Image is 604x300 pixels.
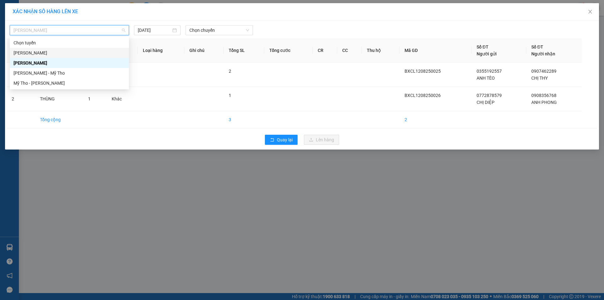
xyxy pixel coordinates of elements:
div: Mỹ Tho - [PERSON_NAME] [14,80,125,87]
th: STT [7,38,35,63]
div: ANH PHONG [60,20,124,27]
span: 0907462289 [531,69,556,74]
span: 1 [88,96,91,101]
div: Hồ Chí Minh - Cao Lãnh [10,58,129,68]
div: BX [PERSON_NAME] [5,5,56,20]
button: rollbackQuay lại [265,135,298,145]
span: ANH PHONG [531,100,557,105]
span: Số ĐT [477,44,489,49]
th: Loại hàng [138,38,184,63]
span: rollback [270,138,274,143]
th: Thu hộ [362,38,400,63]
input: 12/08/2025 [138,27,171,34]
div: Cao Lãnh - Mỹ Tho [10,68,129,78]
td: Khác [107,87,138,111]
td: 1 [7,63,35,87]
td: 3 [224,111,264,128]
div: CHỊ DIỆP [5,20,56,28]
span: ANH TÈO [477,76,495,81]
span: Gửi: [5,6,15,13]
th: Tổng SL [224,38,264,63]
th: Mã GD [400,38,472,63]
div: [PERSON_NAME] [14,49,125,56]
span: 1 [229,93,231,98]
th: Tổng cước [264,38,313,63]
span: Nhận: [60,5,75,12]
span: CHỊ THY [531,76,548,81]
div: Chọn tuyến [14,39,125,46]
span: Chọn chuyến [189,25,249,35]
span: Người gửi [477,51,497,56]
div: 0908356768 [60,27,124,36]
td: THÙNG [35,87,83,111]
span: Người nhận [531,51,555,56]
span: BXCL1208250026 [405,93,441,98]
span: 0772878579 [477,93,502,98]
span: DĐ: [5,40,14,47]
span: 2 [229,69,231,74]
span: PT Ô BẦU [14,37,55,48]
span: CHỊ DIỆP [477,100,495,105]
span: BXCL1208250025 [405,69,441,74]
th: CR [313,38,337,63]
th: CC [337,38,362,63]
span: close [588,9,593,14]
div: Chọn tuyến [10,38,129,48]
button: Close [581,3,599,21]
div: [GEOGRAPHIC_DATA] [60,5,124,20]
div: [PERSON_NAME] - Mỹ Tho [14,70,125,76]
td: 2 [400,111,472,128]
td: 2 [7,87,35,111]
td: Tổng cộng [35,111,83,128]
span: XÁC NHẬN SỐ HÀNG LÊN XE [13,8,78,14]
span: Hồ Chí Minh - Cao Lãnh [14,25,125,35]
button: uploadLên hàng [304,135,339,145]
div: Cao Lãnh - Hồ Chí Minh [10,48,129,58]
span: 0355192557 [477,69,502,74]
div: Mỹ Tho - Cao Lãnh [10,78,129,88]
span: Quay lại [277,136,293,143]
div: 0772878579 [5,28,56,37]
span: Số ĐT [531,44,543,49]
th: Ghi chú [184,38,224,63]
span: 0908356768 [531,93,556,98]
div: [PERSON_NAME] [14,59,125,66]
